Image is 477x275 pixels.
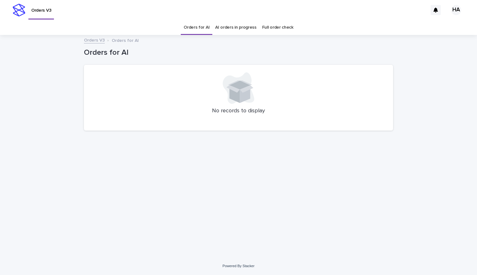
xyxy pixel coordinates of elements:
img: stacker-logo-s-only.png [13,4,25,16]
div: HA [451,5,461,15]
a: AI orders in progress [215,20,256,35]
a: Powered By Stacker [222,264,254,268]
p: No records to display [91,108,386,115]
p: Orders for AI [112,36,139,43]
a: Full order check [262,20,293,35]
a: Orders V3 [84,36,105,43]
h1: Orders for AI [84,48,393,57]
a: Orders for AI [184,20,209,35]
